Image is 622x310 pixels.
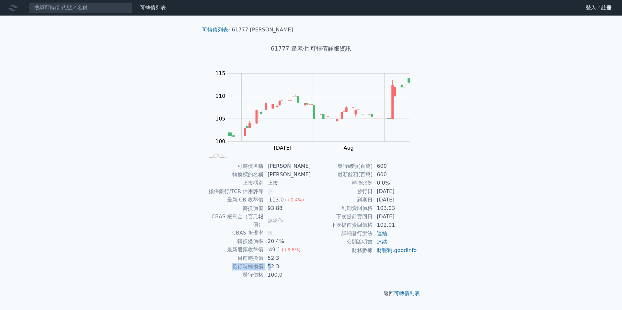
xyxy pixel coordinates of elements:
td: 發行時轉換價 [205,262,264,271]
td: 0.0% [373,179,417,187]
input: 搜尋可轉債 代號／名稱 [29,2,132,13]
tspan: Aug [343,145,353,151]
span: 無 [268,230,273,236]
td: 上市 [264,179,311,187]
td: 到期日 [311,196,373,204]
a: 可轉債列表 [202,27,228,33]
td: CBAS 折現率 [205,229,264,237]
li: 61777 [PERSON_NAME] [232,26,293,34]
td: 詳細發行辦法 [311,229,373,238]
tspan: 105 [215,116,225,122]
g: Chart [212,70,420,151]
td: 最新餘額(百萬) [311,170,373,179]
td: 發行價格 [205,271,264,279]
td: 財務數據 [311,246,373,255]
span: 無 [268,188,273,194]
tspan: 115 [215,70,225,76]
div: 49.1 [268,246,282,254]
td: [DATE] [373,187,417,196]
g: Series [228,78,410,139]
td: 發行總額(百萬) [311,162,373,170]
span: (+3.6%) [282,247,301,252]
td: 發行日 [311,187,373,196]
a: 可轉債列表 [394,290,420,296]
td: 最新股票收盤價 [205,246,264,254]
tspan: [DATE] [274,145,291,151]
div: 113.0 [268,196,285,204]
td: 52.3 [264,262,311,271]
p: 返回 [197,290,425,297]
td: [DATE] [373,212,417,221]
td: 20.4% [264,237,311,246]
td: 公開說明書 [311,238,373,246]
a: 登入／註冊 [581,3,617,13]
td: 下次提前賣回日 [311,212,373,221]
span: (+0.4%) [285,197,304,202]
td: 100.0 [264,271,311,279]
td: [PERSON_NAME] [264,162,311,170]
td: 600 [373,162,417,170]
td: [DATE] [373,196,417,204]
a: goodinfo [394,247,417,253]
td: 52.3 [264,254,311,262]
td: , [373,246,417,255]
li: › [202,26,230,34]
a: 連結 [377,239,387,245]
td: 到期賣回價格 [311,204,373,212]
a: 財報狗 [377,247,392,253]
tspan: 100 [215,138,225,144]
td: 最新 CB 收盤價 [205,196,264,204]
td: 可轉債名稱 [205,162,264,170]
td: 轉換價值 [205,204,264,212]
td: 轉換比例 [311,179,373,187]
td: 93.88 [264,204,311,212]
td: 103.03 [373,204,417,212]
a: 連結 [377,230,387,236]
h1: 61777 達麗七 可轉債詳細資訊 [197,44,425,53]
tspan: 110 [215,93,225,99]
span: 無承作 [268,217,283,224]
td: 擔保銀行/TCRI信用評等 [205,187,264,196]
td: 102.01 [373,221,417,229]
td: 目前轉換價 [205,254,264,262]
td: 下次提前賣回價格 [311,221,373,229]
td: [PERSON_NAME] [264,170,311,179]
td: 轉換溢價率 [205,237,264,246]
td: 上市櫃別 [205,179,264,187]
td: 轉換標的名稱 [205,170,264,179]
a: 可轉債列表 [140,5,166,11]
td: CBAS 權利金（百元報價） [205,212,264,229]
td: 600 [373,170,417,179]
